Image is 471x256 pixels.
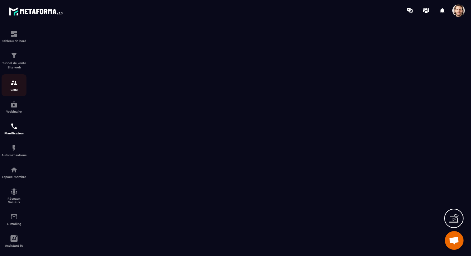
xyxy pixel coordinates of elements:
[2,74,26,96] a: formationformationCRM
[10,123,18,130] img: scheduler
[2,183,26,208] a: social-networksocial-networkRéseaux Sociaux
[2,26,26,47] a: formationformationTableau de bord
[2,88,26,91] p: CRM
[10,144,18,152] img: automations
[9,6,65,17] img: logo
[10,166,18,174] img: automations
[2,61,26,70] p: Tunnel de vente Site web
[10,213,18,221] img: email
[2,47,26,74] a: formationformationTunnel de vente Site web
[2,197,26,204] p: Réseaux Sociaux
[2,175,26,179] p: Espace membre
[10,52,18,59] img: formation
[445,231,464,250] div: Ouvrir le chat
[10,79,18,86] img: formation
[2,244,26,247] p: Assistant IA
[2,208,26,230] a: emailemailE-mailing
[2,222,26,226] p: E-mailing
[10,188,18,195] img: social-network
[2,96,26,118] a: automationsautomationsWebinaire
[2,140,26,161] a: automationsautomationsAutomatisations
[2,118,26,140] a: schedulerschedulerPlanificateur
[10,101,18,108] img: automations
[10,30,18,38] img: formation
[2,153,26,157] p: Automatisations
[2,230,26,252] a: Assistant IA
[2,161,26,183] a: automationsautomationsEspace membre
[2,110,26,113] p: Webinaire
[2,39,26,43] p: Tableau de bord
[2,132,26,135] p: Planificateur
